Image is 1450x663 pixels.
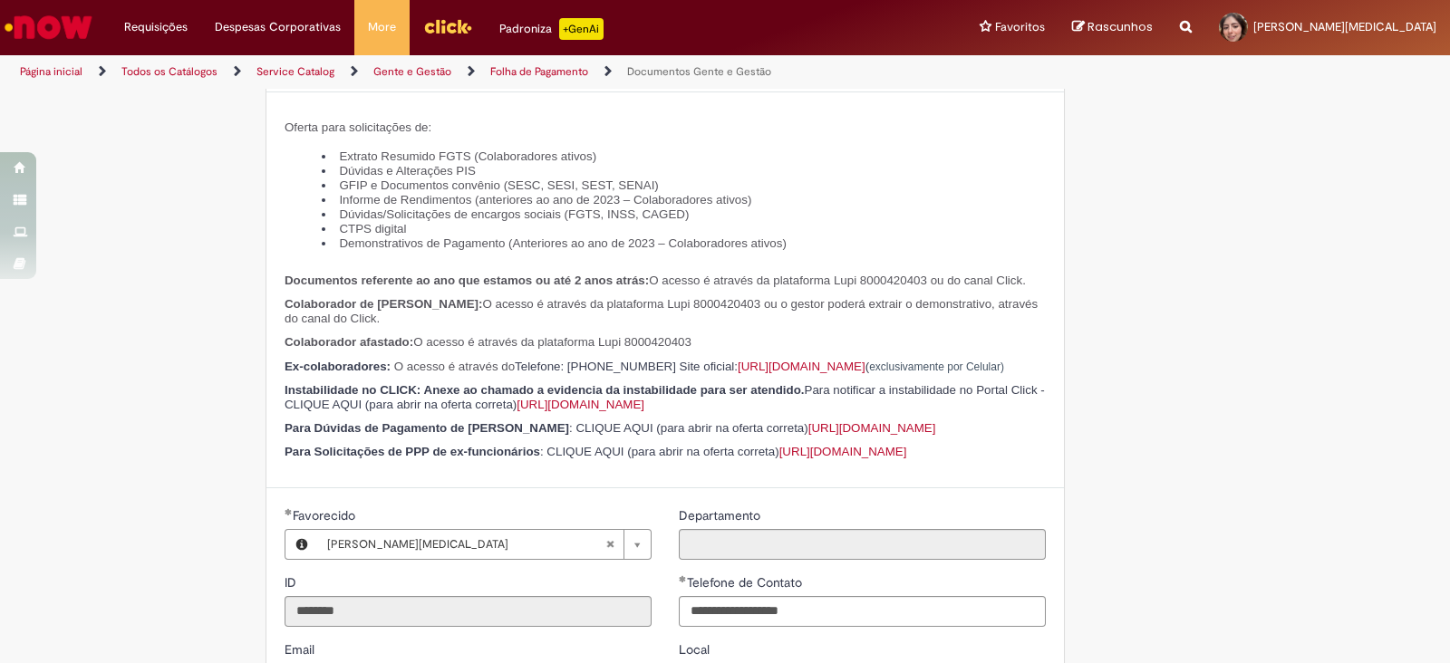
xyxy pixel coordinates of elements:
[413,335,691,349] span: O acesso é através da plataforma Lupi 8000420403
[339,207,689,221] span: Dúvidas/Solicitações de encargos sociais (FGTS, INSS, CAGED)
[679,641,713,658] span: Local
[285,421,569,435] span: Para Dúvidas de Pagamento de [PERSON_NAME]
[285,383,805,397] span: Instabilidade no CLICK: Anexe ao chamado a evidencia da instabilidade para ser atendido.
[738,360,865,373] a: [URL][DOMAIN_NAME]
[285,596,652,627] input: ID
[285,297,482,311] span: Colaborador de [PERSON_NAME]:
[1253,19,1436,34] span: [PERSON_NAME][MEDICAL_DATA]
[285,297,1038,325] span: O acesso é através da plataforma Lupi 8000420403 ou o gestor poderá extrair o demonstrativo, atra...
[285,445,540,458] span: Para Solicitações de PPP de ex-funcionários
[14,55,953,89] ul: Trilhas de página
[339,178,658,192] span: GFIP e Documentos convênio (SESC, SESI, SEST, SENAI)
[540,445,906,458] span: : CLIQUE AQUI (para abrir na oferta correta)
[293,507,359,524] span: Necessários - Favorecido
[339,222,406,235] span: CTPS digital
[285,383,1045,411] span: Para notificar a instabilidade no Portal Click - CLIQUE AQUI (para abrir na oferta correta)
[596,530,623,559] abbr: Limpar campo Favorecido
[285,360,391,373] span: Ex-colaboradores:
[285,335,413,349] span: Colaborador afastado:
[569,421,808,435] span: : CLIQUE AQUI (para abrir na oferta correta)
[627,64,771,79] a: Documentos Gente e Gestão
[339,236,786,250] span: Demonstrativos de Pagamento (Anteriores ao ano de 2023 – Colaboradores ativos)
[20,64,82,79] a: Página inicial
[1072,19,1153,36] a: Rascunhos
[808,420,936,435] a: [URL][DOMAIN_NAME]
[339,193,751,207] span: Informe de Rendimentos (anteriores ao ano de 2023 – Colaboradores ativos)
[679,506,764,524] label: Somente leitura - Departamento
[995,18,1045,36] span: Favoritos
[285,530,318,559] button: Favorecido, Visualizar este registro Ana Clara Cotrim Zuliani
[256,64,334,79] a: Service Catalog
[649,274,1026,287] span: O acesso é através da plataforma Lupi 8000420403 ou do canal Click.
[559,18,604,40] p: +GenAi
[517,398,644,411] a: [URL][DOMAIN_NAME]
[869,360,1004,373] span: exclusivamente por Celular)
[368,18,396,36] span: More
[285,641,318,658] span: Somente leitura - Email
[373,64,451,79] a: Gente e Gestão
[1087,18,1153,35] span: Rascunhos
[285,508,293,515] span: Obrigatório Preenchido
[779,445,907,458] a: [URL][DOMAIN_NAME]
[679,596,1046,627] input: Telefone de Contato
[285,573,300,591] label: Somente leitura - ID
[499,18,604,40] div: Padroniza
[515,360,869,373] span: Telefone: [PHONE_NUMBER] Site oficial: (
[318,530,651,559] a: [PERSON_NAME][MEDICAL_DATA]Limpar campo Favorecido
[423,13,472,40] img: click_logo_yellow_360x200.png
[285,640,318,658] label: Somente leitura - Email
[339,149,596,163] span: Extrato Resumido FGTS (Colaboradores ativos)
[124,18,188,36] span: Requisições
[679,575,687,582] span: Obrigatório Preenchido
[394,360,515,373] span: O acesso é através do
[687,574,806,591] span: Telefone de Contato
[285,274,649,287] span: Documentos referente ao ano que estamos ou até 2 anos atrás:
[215,18,341,36] span: Despesas Corporativas
[285,120,431,134] span: Oferta para solicitações de:
[285,574,300,591] span: Somente leitura - ID
[121,64,217,79] a: Todos os Catálogos
[339,164,475,178] span: Dúvidas e Alterações PIS
[327,530,605,559] span: [PERSON_NAME][MEDICAL_DATA]
[679,529,1046,560] input: Departamento
[679,507,764,524] span: Somente leitura - Departamento
[2,9,95,45] img: ServiceNow
[490,64,588,79] a: Folha de Pagamento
